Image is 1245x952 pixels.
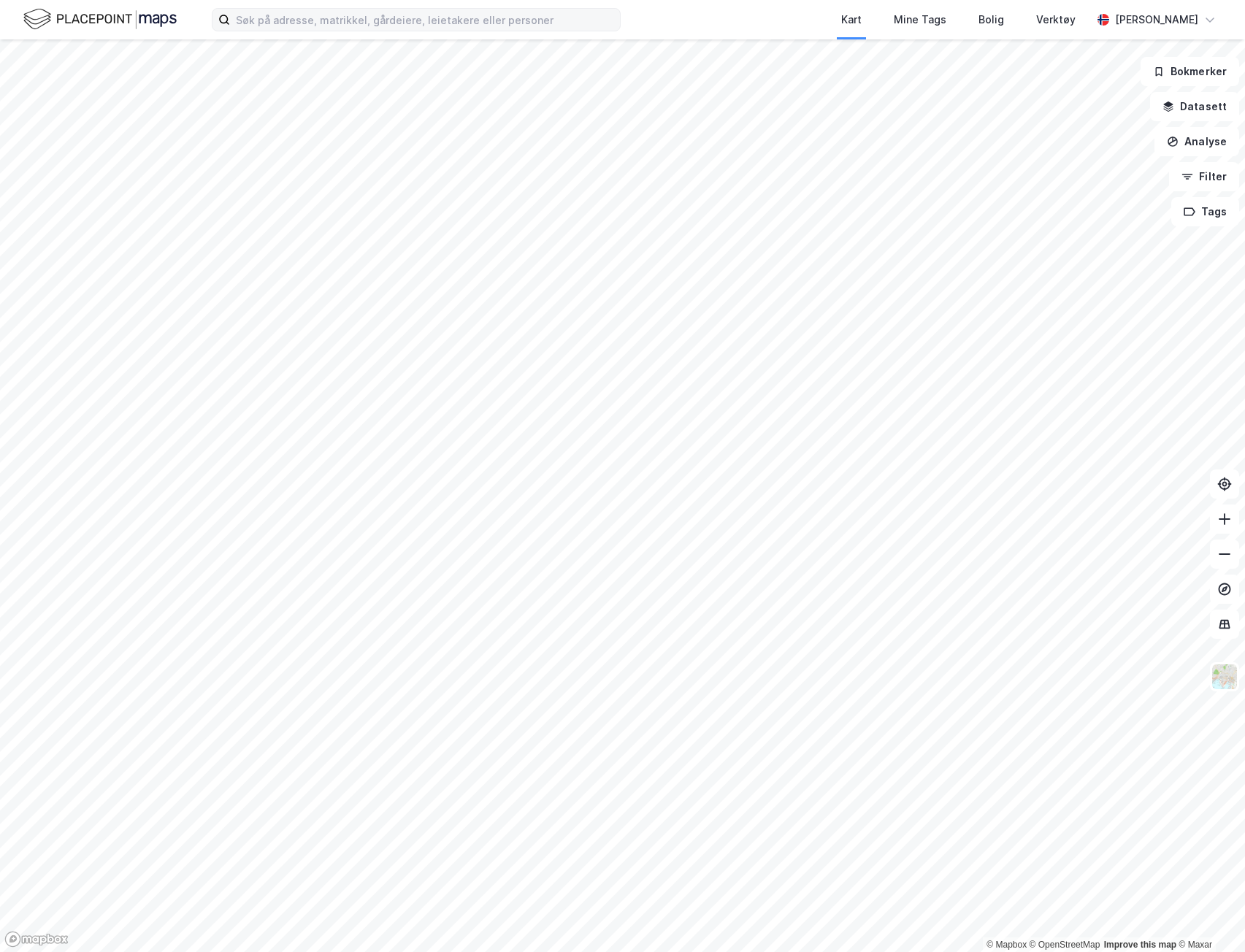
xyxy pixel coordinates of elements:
[894,11,946,28] div: Mine Tags
[1036,11,1076,28] div: Verktøy
[978,11,1004,28] div: Bolig
[230,9,620,31] input: Søk på adresse, matrikkel, gårdeiere, leietakere eller personer
[23,7,177,32] img: logo.f888ab2527a4732fd821a326f86c7f29.svg
[1172,882,1245,952] div: Kontrollprogram for chat
[1172,882,1245,952] iframe: Chat Widget
[841,11,862,28] div: Kart
[1115,11,1198,28] div: [PERSON_NAME]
